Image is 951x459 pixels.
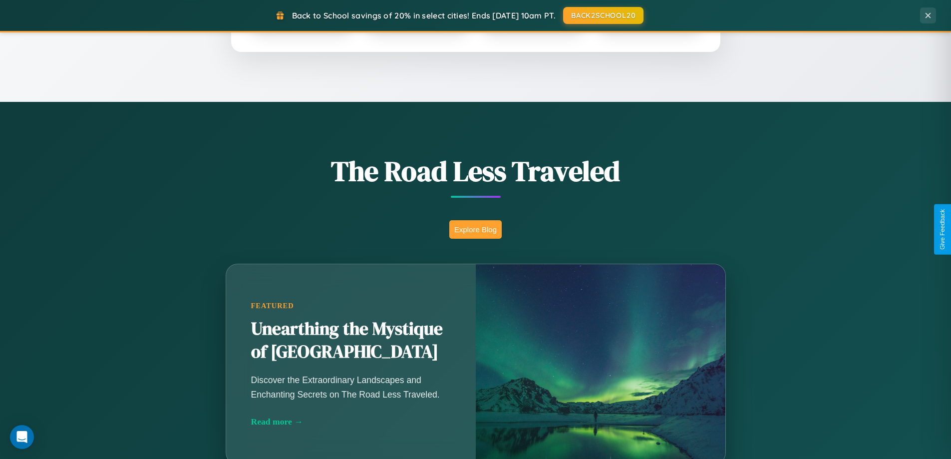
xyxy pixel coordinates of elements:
[292,10,556,20] span: Back to School savings of 20% in select cities! Ends [DATE] 10am PT.
[939,209,946,250] div: Give Feedback
[176,152,775,190] h1: The Road Less Traveled
[251,318,451,364] h2: Unearthing the Mystique of [GEOGRAPHIC_DATA]
[251,373,451,401] p: Discover the Extraordinary Landscapes and Enchanting Secrets on The Road Less Traveled.
[563,7,643,24] button: BACK2SCHOOL20
[10,425,34,449] div: Open Intercom Messenger
[251,302,451,310] div: Featured
[449,220,502,239] button: Explore Blog
[251,417,451,427] div: Read more →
